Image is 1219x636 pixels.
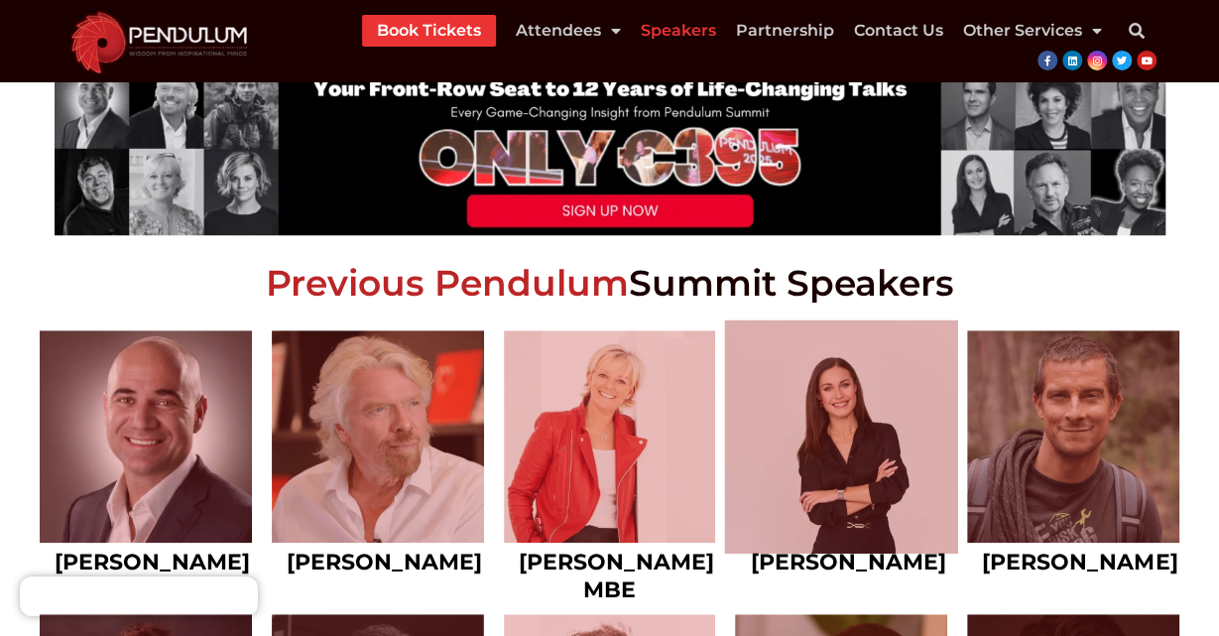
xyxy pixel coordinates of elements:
[377,15,481,47] a: Book Tickets
[362,15,1102,47] nav: Menu
[854,15,943,47] a: Contact Us
[519,549,714,604] a: [PERSON_NAME] MBE
[750,549,945,575] a: [PERSON_NAME]
[20,576,258,616] iframe: Brevo live chat
[55,549,250,575] a: [PERSON_NAME]
[266,261,629,305] span: Previous Pendulum
[516,15,621,47] a: Attendees
[641,15,716,47] a: Speakers
[982,549,1177,575] a: [PERSON_NAME]
[40,265,1179,301] h2: Summit Speakers
[1117,11,1157,51] div: Search
[61,7,258,74] img: cropped-cropped-Pendulum-Summit-Logo-Website.png
[736,15,834,47] a: Partnership
[963,15,1102,47] a: Other Services
[287,549,482,575] a: [PERSON_NAME]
